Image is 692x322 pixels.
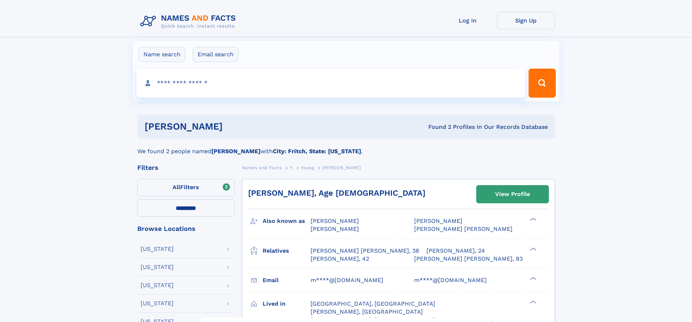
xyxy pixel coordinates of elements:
[322,165,361,170] span: [PERSON_NAME]
[139,47,185,62] label: Name search
[414,255,523,263] a: [PERSON_NAME] [PERSON_NAME], 83
[137,164,235,171] div: Filters
[528,276,537,281] div: ❯
[173,184,180,191] span: All
[477,186,549,203] a: View Profile
[414,225,513,232] span: [PERSON_NAME] [PERSON_NAME]
[311,255,369,263] a: [PERSON_NAME], 42
[497,12,555,29] a: Sign Up
[273,148,361,155] b: City: Fritch, State: [US_STATE]
[528,299,537,304] div: ❯
[414,217,462,224] span: [PERSON_NAME]
[141,282,174,288] div: [US_STATE]
[137,179,235,196] label: Filters
[141,301,174,306] div: [US_STATE]
[325,123,548,131] div: Found 2 Profiles In Our Records Database
[426,247,485,255] a: [PERSON_NAME], 24
[263,215,311,227] h3: Also known as
[301,163,314,172] a: Young
[311,247,419,255] a: [PERSON_NAME] [PERSON_NAME], 38
[141,264,174,270] div: [US_STATE]
[263,245,311,257] h3: Relatives
[495,186,530,203] div: View Profile
[263,298,311,310] h3: Lived in
[145,122,325,131] h1: [PERSON_NAME]
[242,163,282,172] a: Names and Facts
[439,12,497,29] a: Log In
[137,12,242,31] img: Logo Names and Facts
[141,246,174,252] div: [US_STATE]
[193,47,238,62] label: Email search
[528,217,537,222] div: ❯
[211,148,260,155] b: [PERSON_NAME]
[311,225,359,232] span: [PERSON_NAME]
[311,300,435,307] span: [GEOGRAPHIC_DATA], [GEOGRAPHIC_DATA]
[311,308,423,315] span: [PERSON_NAME], [GEOGRAPHIC_DATA]
[528,246,537,251] div: ❯
[248,188,425,197] a: [PERSON_NAME], Age [DEMOGRAPHIC_DATA]
[137,138,555,156] div: We found 2 people named with .
[137,225,235,232] div: Browse Locations
[529,69,555,98] button: Search Button
[290,163,293,172] a: Y
[301,165,314,170] span: Young
[263,274,311,286] h3: Email
[290,165,293,170] span: Y
[137,69,526,98] input: search input
[311,217,359,224] span: [PERSON_NAME]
